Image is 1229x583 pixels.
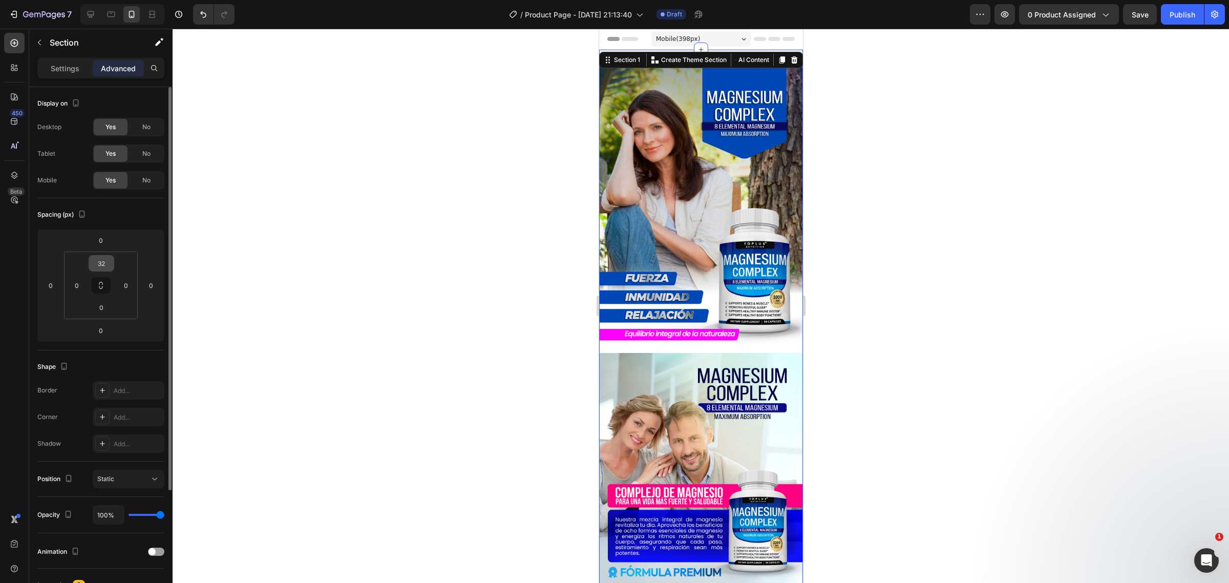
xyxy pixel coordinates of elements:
div: Beta [8,188,25,196]
div: Tablet [37,149,55,158]
span: Yes [105,149,116,158]
p: Advanced [101,63,136,74]
iframe: Intercom live chat [1194,548,1219,573]
button: Save [1123,4,1157,25]
div: Add... [114,413,162,422]
span: Product Page - [DATE] 21:13:40 [525,9,632,20]
span: Static [97,475,114,483]
div: Shadow [37,439,61,448]
span: Draft [667,10,682,19]
input: 0px [118,278,134,293]
span: No [142,176,151,185]
p: Settings [51,63,79,74]
input: 0 [43,278,58,293]
button: Static [93,470,164,488]
input: 0 [91,323,111,338]
input: 0px [69,278,84,293]
div: Undo/Redo [193,4,235,25]
p: 7 [67,8,72,20]
div: Animation [37,545,81,559]
span: No [142,149,151,158]
button: 0 product assigned [1019,4,1119,25]
span: / [520,9,523,20]
span: No [142,122,151,132]
input: 0px [91,300,112,315]
input: 0 [143,278,159,293]
div: Position [37,472,75,486]
div: Mobile [37,176,57,185]
div: Spacing (px) [37,208,88,222]
iframe: Design area [599,29,803,583]
span: Yes [105,122,116,132]
span: 0 product assigned [1028,9,1096,20]
div: Display on [37,97,82,111]
div: Border [37,386,57,395]
div: Desktop [37,122,61,132]
span: Save [1132,10,1149,19]
span: Yes [105,176,116,185]
div: Add... [114,440,162,449]
p: Section [50,36,134,49]
span: 1 [1215,533,1223,541]
button: Publish [1161,4,1204,25]
input: Auto [93,506,124,524]
input: 0 [91,233,111,248]
div: Corner [37,412,58,422]
div: 450 [10,109,25,117]
input: 2xl [91,256,112,271]
div: Opacity [37,508,74,522]
button: 7 [4,4,76,25]
div: Publish [1170,9,1195,20]
div: Shape [37,360,70,374]
div: Add... [114,386,162,395]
